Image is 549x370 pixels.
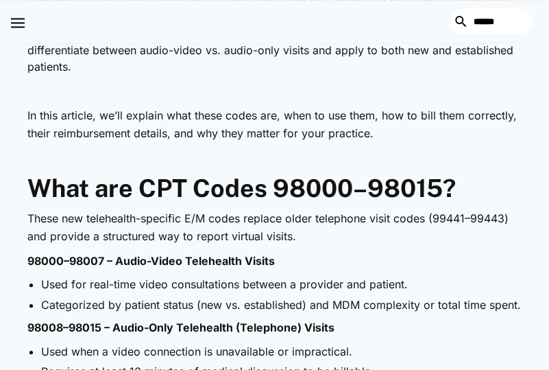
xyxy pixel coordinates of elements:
[41,298,522,313] li: Categorized by patient status (new vs. established) and MDM complexity or total time spent.
[27,108,522,143] p: In this article, we’ll explain what these codes are, when to use them, how to bill them correctly...
[41,345,522,360] li: Used when a video connection is unavailable or impractical.
[27,255,275,268] strong: 98000–98007 – Audio-Video Telehealth Visits
[27,84,522,102] p: ‍
[27,211,522,246] p: These new telehealth-specific E/M codes replace older telephone visit codes (99441–99443) and pro...
[27,150,522,168] p: ‍
[27,174,456,203] strong: What are CPT Codes 98000–98015?
[11,8,37,36] div: menu
[27,321,334,335] strong: 98008–98015 – Audio-Only Telehealth (Telephone) Visits
[41,277,522,292] li: Used for real-time video consultations between a provider and patient.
